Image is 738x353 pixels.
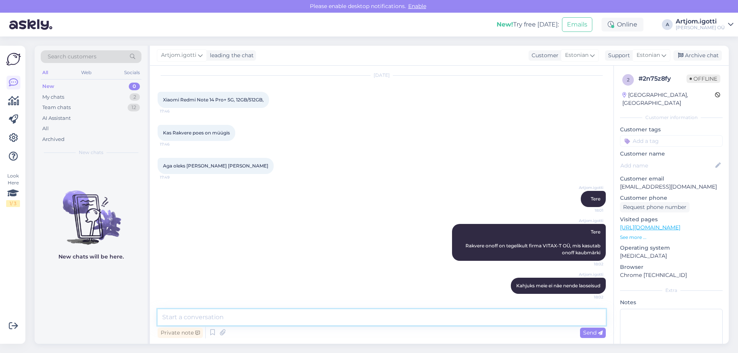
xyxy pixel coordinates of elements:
span: Enable [406,3,429,10]
span: Artjom.igotti [575,218,603,224]
span: Tere [591,196,600,202]
span: 17:46 [160,108,189,114]
span: 17:49 [160,174,189,180]
div: Customer [529,51,558,60]
div: [PERSON_NAME] OÜ [676,25,725,31]
input: Add name [620,161,714,170]
div: Extra [620,287,723,294]
div: 2 [130,93,140,101]
p: Customer phone [620,194,723,202]
span: Aga oleks [PERSON_NAME] [PERSON_NAME] [163,163,268,169]
div: A [662,19,673,30]
div: Web [80,68,93,78]
span: Kahjuks meie ei näe nende laoseisud [516,283,600,288]
div: 0 [129,83,140,90]
div: Customer information [620,114,723,121]
div: Look Here [6,172,20,207]
span: Search customers [48,53,96,61]
div: All [41,68,50,78]
div: My chats [42,93,64,101]
div: New [42,83,54,90]
div: Artjom.igotti [676,18,725,25]
span: 18:02 [575,294,603,300]
span: Artjom.igotti [161,51,196,60]
div: Private note [158,328,203,338]
span: Estonian [637,51,660,60]
div: Online [602,18,643,31]
span: Send [583,329,603,336]
p: Operating system [620,244,723,252]
div: Request phone number [620,202,690,212]
span: Artjom.igotti [575,185,603,191]
p: [EMAIL_ADDRESS][DOMAIN_NAME] [620,183,723,191]
span: Artjom.igotti [575,272,603,277]
img: Askly Logo [6,52,21,66]
div: Archive chat [673,50,722,61]
img: No chats [35,177,148,246]
p: Browser [620,263,723,271]
div: Socials [123,68,141,78]
div: Archived [42,136,65,143]
span: 18:01 [575,207,603,213]
p: [MEDICAL_DATA] [620,252,723,260]
span: Estonian [565,51,588,60]
div: AI Assistant [42,114,71,122]
div: 12 [128,104,140,111]
div: Team chats [42,104,71,111]
div: leading the chat [207,51,254,60]
a: Artjom.igotti[PERSON_NAME] OÜ [676,18,733,31]
b: New! [497,21,513,28]
p: Customer email [620,175,723,183]
p: Customer name [620,150,723,158]
input: Add a tag [620,135,723,147]
div: Try free [DATE]: [497,20,559,29]
span: 18:02 [575,261,603,267]
span: Xiaomi Redmi Note 14 Pro+ 5G, 12GB/512GB, [163,97,264,103]
div: [DATE] [158,72,606,79]
div: [GEOGRAPHIC_DATA], [GEOGRAPHIC_DATA] [622,91,715,107]
div: All [42,125,49,133]
span: Offline [686,75,720,83]
div: Support [605,51,630,60]
a: [URL][DOMAIN_NAME] [620,224,680,231]
span: Kas Rakvere poes on müügis [163,130,230,136]
span: 17:46 [160,141,189,147]
p: See more ... [620,234,723,241]
div: 1 / 3 [6,200,20,207]
button: Emails [562,17,592,32]
p: Notes [620,298,723,307]
div: # 2n75z8fy [638,74,686,83]
p: Visited pages [620,215,723,224]
p: Customer tags [620,126,723,134]
p: New chats will be here. [58,253,124,261]
p: Chrome [TECHNICAL_ID] [620,271,723,279]
span: New chats [79,149,103,156]
span: 2 [627,77,630,83]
